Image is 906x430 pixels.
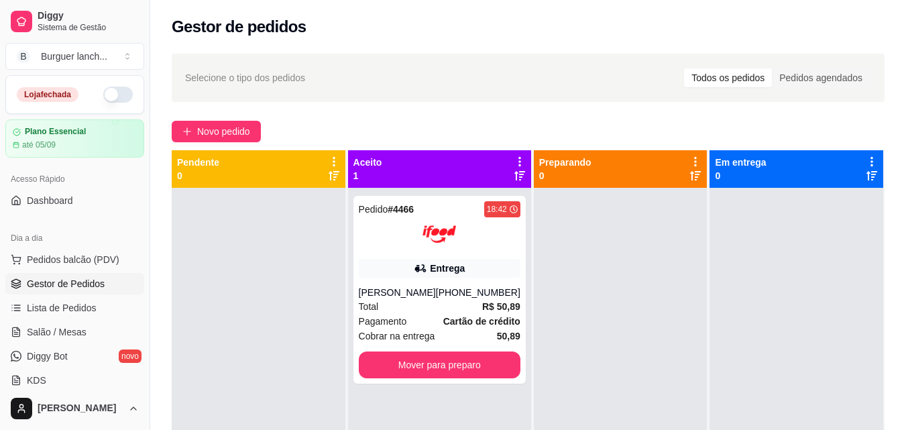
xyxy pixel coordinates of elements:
button: Pedidos balcão (PDV) [5,249,144,270]
span: Pedidos balcão (PDV) [27,253,119,266]
p: 0 [715,169,766,182]
a: KDS [5,370,144,391]
div: Burguer lanch ... [41,50,107,63]
span: Cobrar na entrega [359,329,435,343]
button: Select a team [5,43,144,70]
span: Diggy Bot [27,350,68,363]
button: [PERSON_NAME] [5,392,144,425]
button: Novo pedido [172,121,261,142]
div: Acesso Rápido [5,168,144,190]
p: 1 [353,169,382,182]
span: Pedido [359,204,388,215]
div: Entrega [430,262,465,275]
button: Alterar Status [103,87,133,103]
strong: R$ 50,89 [482,301,520,312]
article: até 05/09 [22,140,56,150]
span: plus [182,127,192,136]
a: Diggy Botnovo [5,345,144,367]
a: DiggySistema de Gestão [5,5,144,38]
span: Dashboard [27,194,73,207]
strong: 50,89 [497,331,520,341]
a: Dashboard [5,190,144,211]
h2: Gestor de pedidos [172,16,306,38]
article: Plano Essencial [25,127,86,137]
div: Dia a dia [5,227,144,249]
span: Pagamento [359,314,407,329]
p: 0 [539,169,591,182]
span: Diggy [38,10,139,22]
a: Lista de Pedidos [5,297,144,319]
a: Gestor de Pedidos [5,273,144,294]
p: Aceito [353,156,382,169]
strong: Cartão de crédito [443,316,520,327]
strong: # 4466 [388,204,414,215]
p: Em entrega [715,156,766,169]
p: 0 [177,169,219,182]
a: Salão / Mesas [5,321,144,343]
span: Novo pedido [197,124,250,139]
span: Salão / Mesas [27,325,87,339]
div: Todos os pedidos [684,68,772,87]
div: 18:42 [487,204,507,215]
button: Mover para preparo [359,352,520,378]
div: Pedidos agendados [772,68,870,87]
span: Gestor de Pedidos [27,277,105,290]
a: Plano Essencialaté 05/09 [5,119,144,158]
p: Preparando [539,156,591,169]
span: Lista de Pedidos [27,301,97,315]
span: B [17,50,30,63]
img: ifood [422,217,456,251]
div: [PERSON_NAME] [359,286,436,299]
span: Total [359,299,379,314]
div: [PHONE_NUMBER] [436,286,520,299]
span: KDS [27,374,46,387]
span: Sistema de Gestão [38,22,139,33]
span: [PERSON_NAME] [38,402,123,415]
span: Selecione o tipo dos pedidos [185,70,305,85]
div: Loja fechada [17,87,78,102]
p: Pendente [177,156,219,169]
